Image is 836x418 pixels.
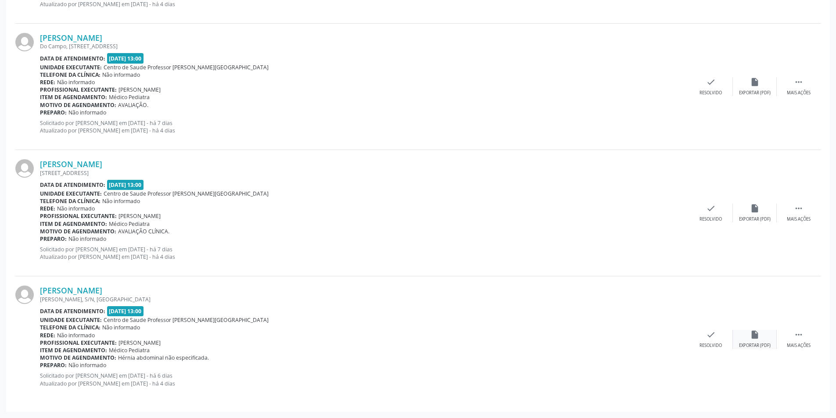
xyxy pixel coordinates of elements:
b: Unidade executante: [40,190,102,197]
b: Profissional executante: [40,212,117,220]
span: Não informado [102,197,140,205]
b: Unidade executante: [40,64,102,71]
span: Médico Pediatra [109,93,150,101]
p: Solicitado por [PERSON_NAME] em [DATE] - há 7 dias Atualizado por [PERSON_NAME] em [DATE] - há 4 ... [40,119,689,134]
b: Item de agendamento: [40,93,107,101]
b: Telefone da clínica: [40,197,100,205]
b: Preparo: [40,235,67,243]
b: Data de atendimento: [40,55,105,62]
div: Mais ações [787,90,811,96]
span: Não informado [102,324,140,331]
div: Mais ações [787,343,811,349]
div: [STREET_ADDRESS] [40,169,689,177]
i: check [706,330,716,339]
span: Não informado [68,109,106,116]
a: [PERSON_NAME] [40,159,102,169]
span: Não informado [57,205,95,212]
span: Não informado [57,79,95,86]
div: Exportar (PDF) [739,343,771,349]
span: Médico Pediatra [109,347,150,354]
span: Não informado [102,71,140,79]
span: Centro de Saude Professor [PERSON_NAME][GEOGRAPHIC_DATA] [104,316,269,324]
i: insert_drive_file [750,330,760,339]
i:  [794,330,804,339]
span: Não informado [68,361,106,369]
b: Motivo de agendamento: [40,228,116,235]
span: Centro de Saude Professor [PERSON_NAME][GEOGRAPHIC_DATA] [104,64,269,71]
span: Centro de Saude Professor [PERSON_NAME][GEOGRAPHIC_DATA] [104,190,269,197]
b: Preparo: [40,109,67,116]
b: Preparo: [40,361,67,369]
div: Resolvido [700,216,722,222]
b: Item de agendamento: [40,220,107,228]
img: img [15,286,34,304]
b: Rede: [40,205,55,212]
b: Profissional executante: [40,339,117,347]
span: [PERSON_NAME] [118,339,161,347]
span: [DATE] 13:00 [107,180,144,190]
i:  [794,77,804,87]
div: Exportar (PDF) [739,216,771,222]
a: [PERSON_NAME] [40,33,102,43]
span: [DATE] 13:00 [107,306,144,316]
span: Hérnia abdominal não especificada. [118,354,209,361]
p: Solicitado por [PERSON_NAME] em [DATE] - há 6 dias Atualizado por [PERSON_NAME] em [DATE] - há 4 ... [40,372,689,387]
b: Profissional executante: [40,86,117,93]
div: Exportar (PDF) [739,90,771,96]
div: Resolvido [700,90,722,96]
span: [PERSON_NAME] [118,86,161,93]
i: check [706,204,716,213]
img: img [15,33,34,51]
b: Item de agendamento: [40,347,107,354]
a: [PERSON_NAME] [40,286,102,295]
span: [PERSON_NAME] [118,212,161,220]
span: [DATE] 13:00 [107,53,144,63]
div: [PERSON_NAME], S/N, [GEOGRAPHIC_DATA] [40,296,689,303]
b: Data de atendimento: [40,181,105,189]
b: Motivo de agendamento: [40,101,116,109]
div: Mais ações [787,216,811,222]
span: AVALIAÇÃO. [118,101,148,109]
i: check [706,77,716,87]
span: Médico Pediatra [109,220,150,228]
p: Solicitado por [PERSON_NAME] em [DATE] - há 7 dias Atualizado por [PERSON_NAME] em [DATE] - há 4 ... [40,246,689,261]
b: Data de atendimento: [40,307,105,315]
i:  [794,204,804,213]
img: img [15,159,34,178]
span: Não informado [68,235,106,243]
b: Telefone da clínica: [40,71,100,79]
b: Unidade executante: [40,316,102,324]
div: Resolvido [700,343,722,349]
b: Telefone da clínica: [40,324,100,331]
b: Rede: [40,332,55,339]
i: insert_drive_file [750,204,760,213]
span: AVALIAÇÃO CLÍNICA. [118,228,169,235]
b: Rede: [40,79,55,86]
i: insert_drive_file [750,77,760,87]
span: Não informado [57,332,95,339]
b: Motivo de agendamento: [40,354,116,361]
div: Do Campo, [STREET_ADDRESS] [40,43,689,50]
